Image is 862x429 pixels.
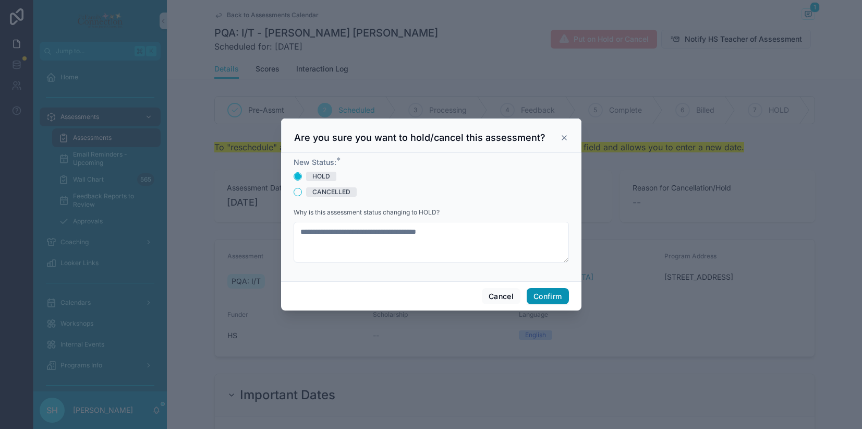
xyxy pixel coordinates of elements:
[312,187,350,197] div: CANCELLED
[294,208,440,217] span: Why is this assessment status changing to HOLD?
[527,288,568,305] button: Confirm
[312,172,330,181] div: HOLD
[294,132,545,144] h3: Are you sure you want to hold/cancel this assessment?
[294,158,336,166] span: New Status:
[482,288,520,305] button: Cancel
